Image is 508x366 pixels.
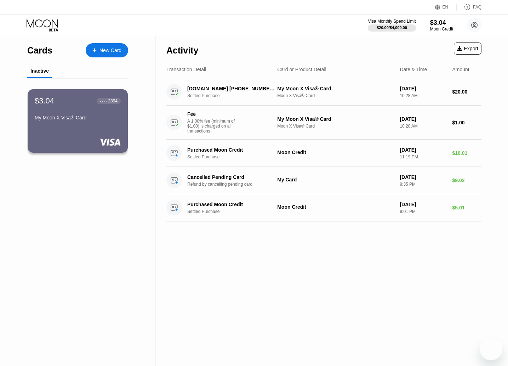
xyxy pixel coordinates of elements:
div: $3.04 [430,19,453,27]
div: Cancelled Pending Card [187,174,275,180]
div: 11:19 PM [400,154,446,159]
div: [DATE] [400,202,446,207]
div: Settled Purchase [187,209,282,214]
div: $3.04 [35,96,54,106]
div: Settled Purchase [187,154,282,159]
div: $1.00 [452,120,481,125]
div: $20.00 / $4,000.00 [377,26,407,30]
div: Visa Monthly Spend Limit$20.00/$4,000.00 [368,19,416,32]
div: Export [454,43,481,55]
div: Transaction Detail [166,67,206,72]
div: [DATE] [400,174,446,180]
div: 9:01 PM [400,209,446,214]
div: Purchased Moon CreditSettled PurchaseMoon Credit[DATE]9:01 PM$5.01 [166,194,481,221]
div: 2894 [108,98,118,103]
div: My Card [277,177,394,182]
div: $3.04Moon Credit [430,19,453,32]
div: My Moon X Visa® Card [277,116,394,122]
div: EN [443,5,449,10]
div: Inactive [30,68,49,74]
div: Moon X Visa® Card [277,124,394,129]
div: Moon Credit [277,204,394,210]
div: EN [435,4,457,11]
div: FAQ [457,4,481,11]
div: [DOMAIN_NAME] [PHONE_NUMBER] EESettled PurchaseMy Moon X Visa® CardMoon X Visa® Card[DATE]10:28 A... [166,78,481,106]
div: My Moon X Visa® Card [277,86,394,91]
div: Moon Credit [277,150,394,155]
div: Purchased Moon CreditSettled PurchaseMoon Credit[DATE]11:19 PM$10.01 [166,140,481,167]
div: Activity [166,45,198,56]
div: [DATE] [400,86,446,91]
div: Export [457,46,478,51]
div: Purchased Moon Credit [187,202,275,207]
div: FAQ [473,5,481,10]
div: Moon Credit [430,27,453,32]
div: [DOMAIN_NAME] [PHONE_NUMBER] EE [187,86,275,91]
div: Cards [27,45,52,56]
div: $10.01 [452,150,481,156]
div: My Moon X Visa® Card [35,115,121,120]
div: Moon X Visa® Card [277,93,394,98]
div: Card or Product Detail [277,67,326,72]
iframe: Кнопка запуска окна обмена сообщениями [480,338,502,360]
div: New Card [99,47,121,54]
div: ● ● ● ● [100,100,107,102]
div: $9.02 [452,178,481,183]
div: New Card [86,43,128,57]
div: Refund by cancelling pending card [187,182,282,187]
div: 9:35 PM [400,182,446,187]
div: Purchased Moon Credit [187,147,275,153]
div: $3.04● ● ● ●2894My Moon X Visa® Card [28,89,128,153]
div: FeeA 1.00% fee (minimum of $1.00) is charged on all transactionsMy Moon X Visa® CardMoon X Visa® ... [166,106,481,140]
div: $5.01 [452,205,481,210]
div: $20.00 [452,89,481,95]
div: [DATE] [400,116,446,122]
div: A 1.00% fee (minimum of $1.00) is charged on all transactions [187,119,240,134]
div: Cancelled Pending CardRefund by cancelling pending cardMy Card[DATE]9:35 PM$9.02 [166,167,481,194]
div: Fee [187,111,237,117]
div: Settled Purchase [187,93,282,98]
div: Visa Monthly Spend Limit [368,19,416,24]
div: 10:28 AM [400,124,446,129]
div: Date & Time [400,67,427,72]
div: [DATE] [400,147,446,153]
div: Amount [452,67,469,72]
div: 10:28 AM [400,93,446,98]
